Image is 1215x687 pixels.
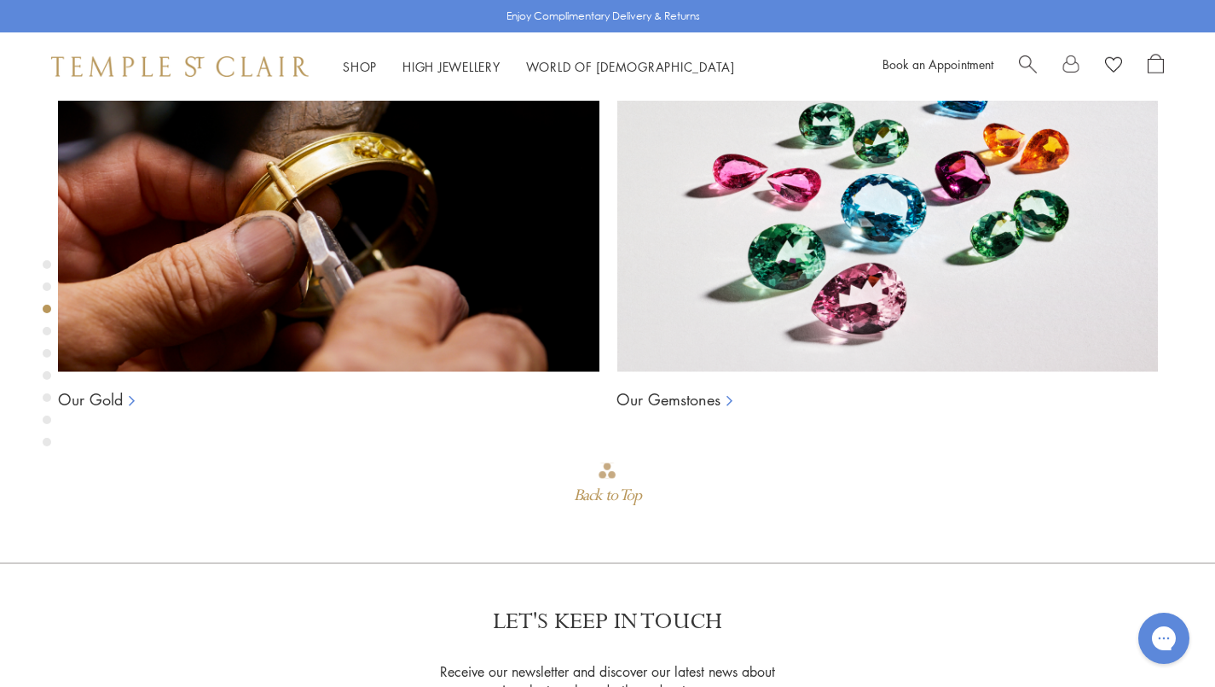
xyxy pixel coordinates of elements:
a: Search [1019,54,1037,79]
p: LET'S KEEP IN TOUCH [493,607,722,637]
a: Our Gold [58,389,123,410]
nav: Main navigation [343,56,735,78]
div: Back to Top [574,480,640,511]
a: Open Shopping Bag [1148,54,1164,79]
a: World of [DEMOGRAPHIC_DATA]World of [DEMOGRAPHIC_DATA] [526,58,735,75]
a: Book an Appointment [882,55,993,73]
img: Ball Chains [58,31,599,372]
div: Product gallery navigation [43,256,51,460]
img: Temple St. Clair [51,56,309,77]
a: High JewelleryHigh Jewellery [402,58,500,75]
a: View Wishlist [1105,54,1122,79]
iframe: Gorgias live chat messenger [1130,607,1198,670]
div: Go to top [574,461,640,511]
img: Ball Chains [616,31,1158,372]
p: Enjoy Complimentary Delivery & Returns [506,8,700,25]
a: ShopShop [343,58,377,75]
a: Our Gemstones [616,389,720,410]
